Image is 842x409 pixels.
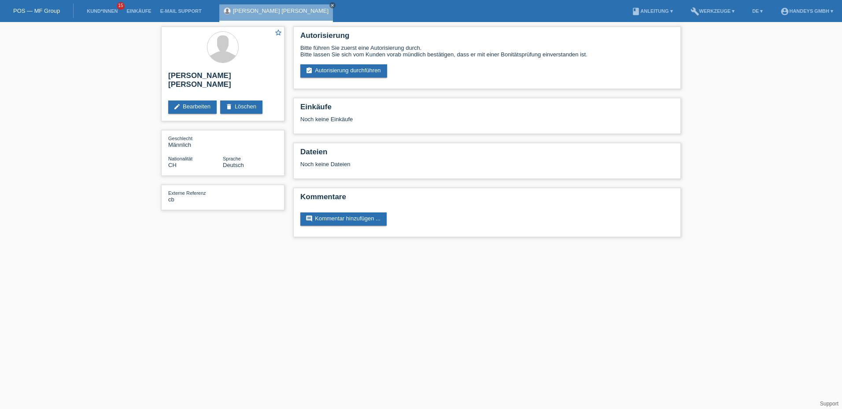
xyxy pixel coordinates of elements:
[300,161,569,167] div: Noch keine Dateien
[168,135,223,148] div: Männlich
[780,7,789,16] i: account_circle
[225,103,233,110] i: delete
[627,8,677,14] a: bookAnleitung ▾
[168,136,192,141] span: Geschlecht
[156,8,206,14] a: E-Mail Support
[776,8,838,14] a: account_circleHandeys GmbH ▾
[329,2,336,8] a: close
[220,100,262,114] a: deleteLöschen
[274,29,282,38] a: star_border
[300,193,674,206] h2: Kommentare
[82,8,122,14] a: Kund*innen
[300,212,387,226] a: commentKommentar hinzufügen ...
[223,156,241,161] span: Sprache
[300,116,674,129] div: Noch keine Einkäufe
[691,7,699,16] i: build
[300,31,674,45] h2: Autorisierung
[122,8,155,14] a: Einkäufe
[168,190,223,203] div: cb
[223,162,244,168] span: Deutsch
[820,401,838,407] a: Support
[168,100,217,114] a: editBearbeiten
[306,215,313,222] i: comment
[631,7,640,16] i: book
[330,3,335,7] i: close
[274,29,282,37] i: star_border
[300,64,387,78] a: assignment_turned_inAutorisierung durchführen
[306,67,313,74] i: assignment_turned_in
[300,148,674,161] h2: Dateien
[300,103,674,116] h2: Einkäufe
[168,190,206,196] span: Externe Referenz
[117,2,125,10] span: 15
[174,103,181,110] i: edit
[168,162,177,168] span: Schweiz
[300,45,674,58] div: Bitte führen Sie zuerst eine Autorisierung durch. Bitte lassen Sie sich vom Kunden vorab mündlich...
[13,7,60,14] a: POS — MF Group
[168,156,192,161] span: Nationalität
[748,8,767,14] a: DE ▾
[686,8,739,14] a: buildWerkzeuge ▾
[233,7,329,14] a: [PERSON_NAME] [PERSON_NAME]
[168,71,277,93] h2: [PERSON_NAME] [PERSON_NAME]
